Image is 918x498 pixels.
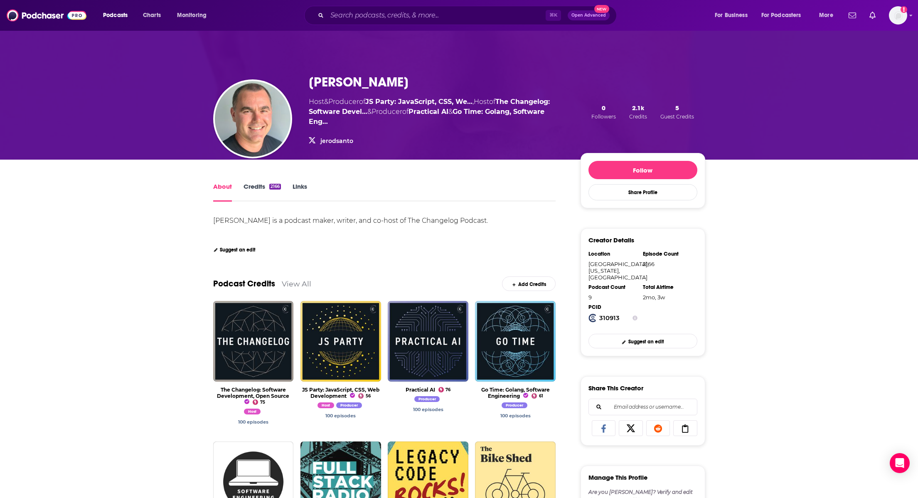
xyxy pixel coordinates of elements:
[253,399,265,405] a: 75
[213,247,256,253] a: Suggest an edit
[302,387,379,399] a: JS Party: JavaScript, CSS, Web Development
[889,6,907,25] button: Show profile menu
[571,13,606,17] span: Open Advanced
[414,397,442,403] a: Jerod Santo
[327,9,546,22] input: Search podcasts, credits, & more...
[592,420,616,436] a: Share on Facebook
[588,161,697,179] button: Follow
[588,294,637,301] div: 9
[594,5,609,13] span: New
[588,184,697,200] button: Share Profile
[588,236,634,244] h3: Creator Details
[866,8,879,22] a: Show notifications dropdown
[675,104,679,112] span: 5
[336,402,362,408] span: Producer
[328,98,359,106] span: Producer
[217,387,289,405] span: The Changelog: Software Development, Open Source
[473,98,474,106] span: ,
[589,104,618,120] button: 0Followers
[365,98,473,106] a: JS Party: JavaScript, CSS, Web Development
[325,413,356,419] a: Jerod Santo
[366,394,371,398] span: 56
[171,9,217,22] button: open menu
[7,7,86,23] img: Podchaser - Follow, Share and Rate Podcasts
[596,399,690,415] input: Email address or username...
[546,10,561,21] span: ⌘ K
[588,304,637,311] div: PCID
[448,108,453,116] span: &
[756,9,813,22] button: open menu
[317,402,334,408] span: Host
[372,108,402,116] span: Producer
[244,182,281,202] a: Credits2166
[889,6,907,25] span: Logged in as TrevorC
[317,404,336,409] a: Jerod Santo
[845,8,859,22] a: Show notifications dropdown
[658,104,696,120] button: 5Guest Credits
[244,410,263,416] a: Jerod Santo
[588,261,637,281] div: [GEOGRAPHIC_DATA], [US_STATE], [GEOGRAPHIC_DATA]
[213,182,232,202] a: About
[406,387,435,393] a: Practical AI
[761,10,801,21] span: For Podcasters
[588,251,637,257] div: Location
[438,387,451,392] a: 76
[238,419,268,425] a: Jerod Santo
[890,453,910,473] div: Open Intercom Messenger
[213,217,488,224] div: [PERSON_NAME] is a podcast maker, writer, and co-host of The Changelog Podcast.
[813,9,844,22] button: open menu
[474,98,489,106] span: Host
[627,104,650,120] button: 2.1kCredits
[409,108,448,116] a: Practical AI
[138,9,166,22] a: Charts
[402,108,448,116] span: of
[715,10,748,21] span: For Business
[282,279,311,288] a: View All
[445,388,450,392] span: 76
[588,399,697,415] div: Search followers
[646,420,670,436] a: Share on Reddit
[97,9,138,22] button: open menu
[213,279,275,289] a: Podcast Credits
[643,251,692,257] div: Episode Count
[177,10,207,21] span: Monitoring
[244,409,261,414] span: Host
[568,10,610,20] button: Open AdvancedNew
[367,108,372,116] span: &
[709,9,758,22] button: open menu
[660,113,694,120] span: Guest Credits
[633,314,637,322] button: Show Info
[260,401,265,404] span: 75
[481,387,550,399] a: Go Time: Golang, Software Engineering
[359,98,473,106] span: of
[889,6,907,25] img: User Profile
[500,413,531,419] a: Jerod Santo
[619,420,643,436] a: Share on X/Twitter
[588,284,637,291] div: Podcast Count
[673,420,697,436] a: Copy Link
[588,314,597,322] img: Podchaser Creator ID logo
[588,473,647,481] h3: Manage This Profile
[320,137,353,145] a: jerodsanto
[643,294,665,301] span: 2033 hours, 24 minutes, 10 seconds
[532,393,543,399] a: 61
[602,104,605,112] span: 0
[215,81,290,157] img: Jerod Santo
[502,276,556,291] a: Add Credits
[591,113,616,120] span: Followers
[269,184,281,190] div: 2166
[414,396,440,402] span: Producer
[629,113,647,120] span: Credits
[588,334,697,348] a: Suggest an edit
[413,407,443,412] a: Jerod Santo
[632,104,644,112] span: 2.1k
[103,10,128,21] span: Podcasts
[643,284,692,291] div: Total Airtime
[309,74,409,90] h1: [PERSON_NAME]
